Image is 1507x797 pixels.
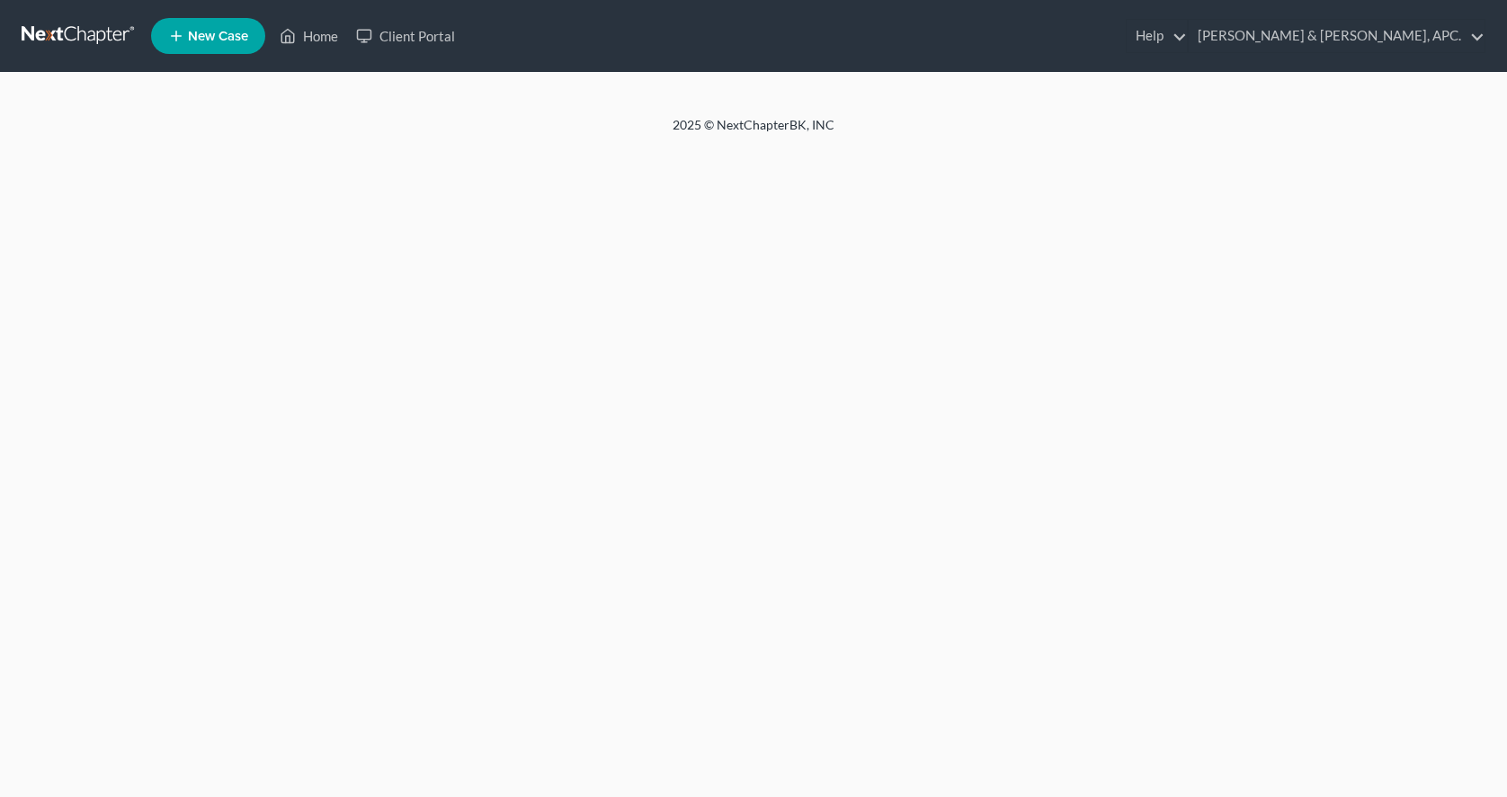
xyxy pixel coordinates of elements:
a: Client Portal [347,20,464,52]
a: [PERSON_NAME] & [PERSON_NAME], APC. [1189,20,1485,52]
a: Home [271,20,347,52]
new-legal-case-button: New Case [151,18,265,54]
div: 2025 © NextChapterBK, INC [241,116,1266,148]
a: Help [1127,20,1187,52]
